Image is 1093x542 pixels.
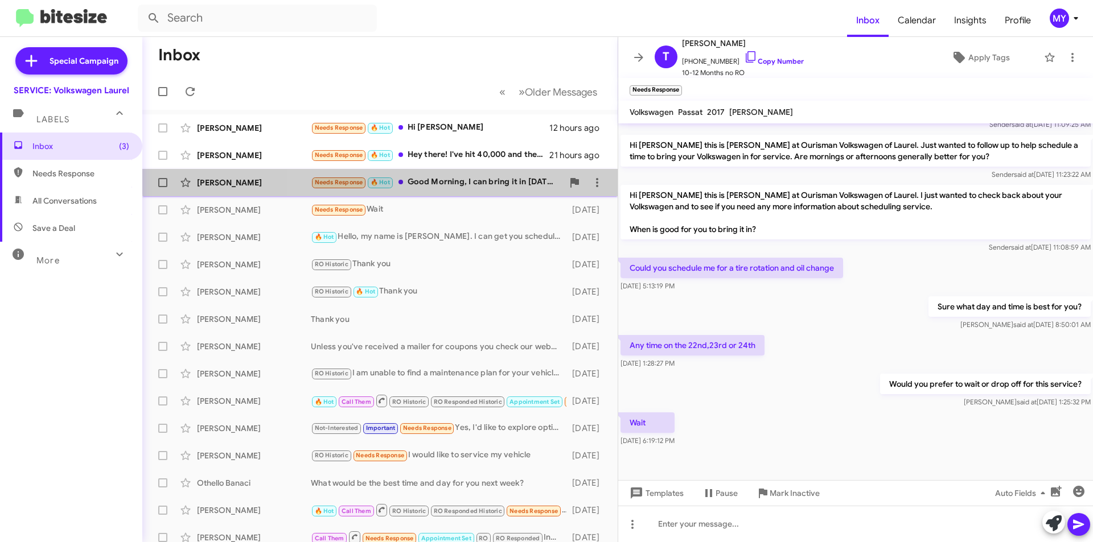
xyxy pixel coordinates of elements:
div: [DATE] [566,341,609,352]
button: Auto Fields [986,483,1059,503]
span: RO Responded [496,535,540,542]
span: Mark Inactive [770,483,820,503]
span: Inbox [32,140,129,152]
span: Pause [716,483,738,503]
span: Sender [DATE] 11:09:25 AM [989,120,1091,129]
a: Calendar [889,4,945,37]
div: [DATE] [566,504,609,516]
span: Special Campaign [50,55,118,67]
span: Needs Response [403,424,451,432]
div: What would be the best time and day for you next week? [311,477,566,489]
span: Volkswagen [630,107,673,117]
span: » [519,85,525,99]
span: RO Responded Historic [434,507,502,515]
div: [PERSON_NAME] [197,395,311,407]
span: Sender [DATE] 11:08:59 AM [989,243,1091,251]
span: Call Them [342,507,371,515]
div: [DATE] [566,423,609,434]
span: Appointment Set [509,398,560,406]
span: « [499,85,506,99]
span: Needs Response [315,151,363,159]
div: [PERSON_NAME] [197,231,311,243]
span: 🔥 Hot [371,179,390,186]
div: [DATE] [566,204,609,216]
p: Wait [621,412,675,433]
span: 🔥 Hot [315,398,334,406]
span: RO Historic [315,452,348,459]
span: Needs Response [32,168,129,179]
button: Next [512,80,604,104]
span: Passat [678,107,702,117]
a: Special Campaign [15,47,128,75]
button: Mark Inactive [747,483,829,503]
span: [PERSON_NAME] [DATE] 1:25:32 PM [964,398,1091,406]
div: Thank you [311,258,566,271]
button: Previous [492,80,512,104]
span: RO Historic [392,398,426,406]
button: Apply Tags [922,47,1038,68]
div: Wait [311,203,566,216]
span: [PERSON_NAME] [DATE] 8:50:01 AM [960,320,1091,329]
span: 10-12 Months no RO [682,67,804,78]
a: Insights [945,4,996,37]
span: Needs Response [365,535,414,542]
div: [DATE] [566,477,609,489]
p: Could you schedule me for a tire rotation and oil change [621,258,843,278]
span: 🔥 Hot [315,507,334,515]
div: [PERSON_NAME] [197,150,311,161]
div: [PERSON_NAME] [197,423,311,434]
span: [DATE] 1:28:27 PM [621,359,675,367]
div: Unless you've received a mailer for coupons you check our website for coupons. Those coupons chan... [311,341,566,352]
div: I'll be bringing in the car [DATE] [311,394,566,408]
span: RO Historic [315,370,348,377]
input: Search [138,5,377,32]
div: Othello Banaci [197,477,311,489]
span: Important [366,424,396,432]
div: Hi [PERSON_NAME] [311,121,549,134]
span: Needs Response [509,507,558,515]
h1: Inbox [158,46,200,64]
span: Inbox [847,4,889,37]
span: T [663,48,669,66]
div: [PERSON_NAME] [197,368,311,379]
span: All Conversations [32,195,97,206]
span: 🔥 Hot [315,233,334,241]
div: SERVICE: Volkswagen Laurel [14,85,129,96]
span: Sender [DATE] 11:23:22 AM [992,170,1091,179]
div: Inbound Call [311,503,566,517]
div: [PERSON_NAME] [197,286,311,297]
span: Needs Response [315,179,363,186]
small: Needs Response [630,85,682,96]
span: 🔥 Hot [371,124,390,131]
div: [PERSON_NAME] [197,504,311,516]
div: [PERSON_NAME] [197,341,311,352]
a: Profile [996,4,1040,37]
span: said at [1012,120,1032,129]
div: [PERSON_NAME] [197,259,311,270]
p: Hi [PERSON_NAME] this is [PERSON_NAME] at Ourisman Volkswagen of Laurel. Just wanted to follow up... [621,135,1091,167]
span: Appointment Set [421,535,471,542]
span: RO [479,535,488,542]
span: RO Historic [315,260,348,268]
span: 🔥 Hot [371,151,390,159]
span: 🔥 Hot [356,288,375,295]
span: [DATE] 5:13:19 PM [621,282,675,290]
button: Templates [618,483,693,503]
button: Pause [693,483,747,503]
div: Good Morning, I can bring it in [DATE] of you guys are open [311,176,563,189]
span: RO Historic [392,507,426,515]
span: RO Responded Historic [434,398,502,406]
div: [PERSON_NAME] [197,177,311,188]
div: [PERSON_NAME] [197,450,311,461]
span: (3) [119,140,129,152]
span: Call Them [315,535,344,542]
div: [PERSON_NAME] [197,204,311,216]
span: Older Messages [525,86,597,98]
span: Needs Response [315,124,363,131]
a: Copy Number [744,57,804,65]
span: Needs Response [315,206,363,213]
span: Templates [627,483,684,503]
